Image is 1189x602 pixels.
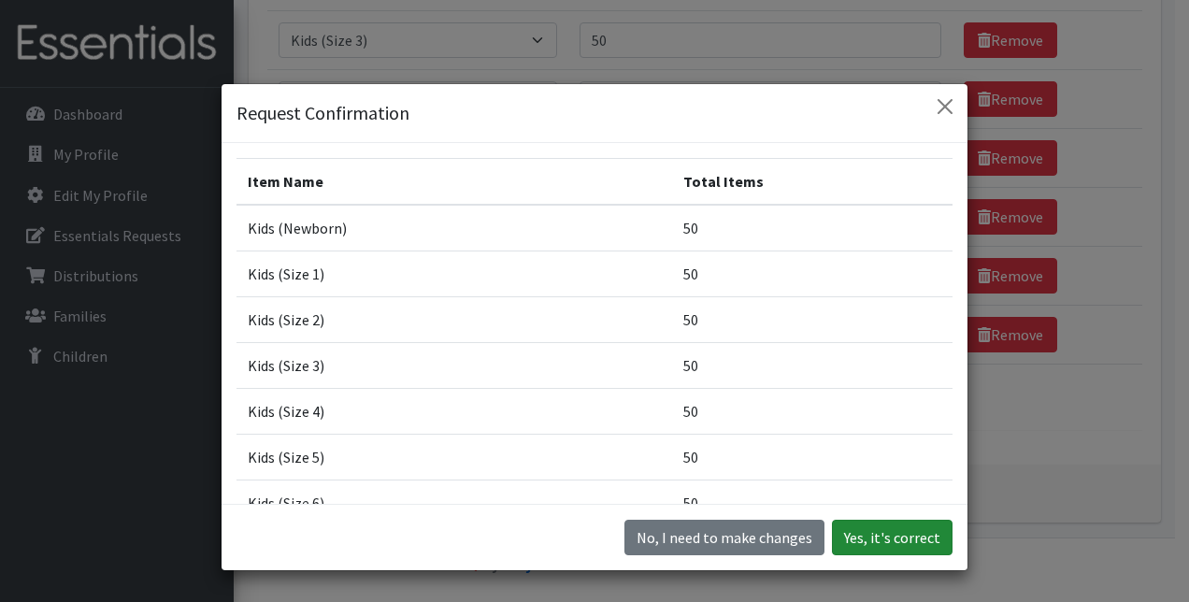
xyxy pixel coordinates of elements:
[672,205,953,251] td: 50
[236,388,672,434] td: Kids (Size 4)
[672,296,953,342] td: 50
[672,342,953,388] td: 50
[236,205,672,251] td: Kids (Newborn)
[672,388,953,434] td: 50
[236,251,672,296] td: Kids (Size 1)
[236,296,672,342] td: Kids (Size 2)
[624,520,824,555] button: No I need to make changes
[236,434,672,480] td: Kids (Size 5)
[672,434,953,480] td: 50
[930,92,960,122] button: Close
[672,480,953,525] td: 50
[672,158,953,205] th: Total Items
[236,342,672,388] td: Kids (Size 3)
[236,480,672,525] td: Kids (Size 6)
[832,520,953,555] button: Yes, it's correct
[236,99,409,127] h5: Request Confirmation
[236,158,672,205] th: Item Name
[672,251,953,296] td: 50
